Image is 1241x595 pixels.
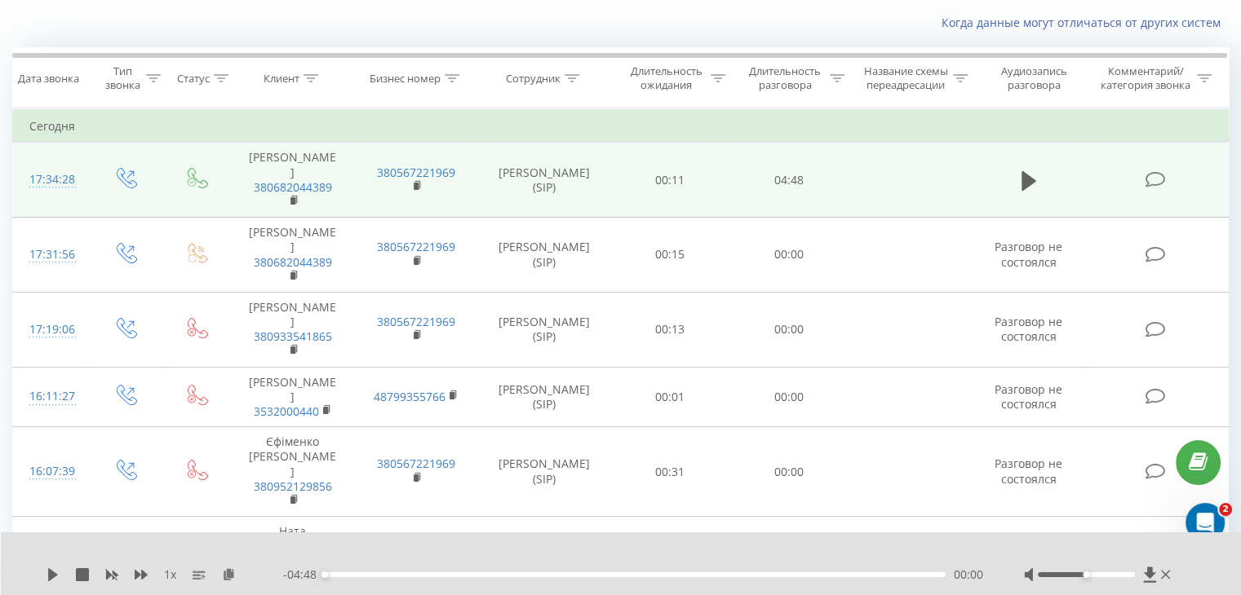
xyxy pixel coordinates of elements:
span: Разговор не состоялся [995,314,1062,344]
span: 1 x [164,566,176,583]
td: [PERSON_NAME] [231,292,354,367]
a: 380952129856 [254,478,332,494]
span: 00:00 [954,566,983,583]
div: 17:19:06 [29,314,73,346]
td: [PERSON_NAME] (SIP) [478,367,611,427]
div: Статус [177,72,210,86]
td: [PERSON_NAME] (SIP) [478,517,611,577]
td: [PERSON_NAME] [231,143,354,218]
div: Комментарий/категория звонка [1097,64,1193,92]
a: 3532000440 [254,403,319,419]
span: Разговор не состоялся [995,456,1062,486]
td: 00:31 [611,427,729,517]
iframe: Intercom live chat [1186,503,1225,542]
a: 380682044389 [254,179,332,195]
div: 15:41:22 [29,531,73,562]
td: [PERSON_NAME] (SIP) [478,427,611,517]
div: 17:34:28 [29,164,73,196]
div: Тип звонка [103,64,141,92]
td: [PERSON_NAME] (SIP) [478,143,611,218]
span: 2 [1219,503,1232,516]
td: 00:00 [729,367,848,427]
div: Accessibility label [1083,571,1089,578]
td: [PERSON_NAME] [231,367,354,427]
td: [PERSON_NAME] (SIP) [478,292,611,367]
div: Длительность ожидания [626,64,707,92]
td: [PERSON_NAME] [231,218,354,293]
div: Длительность разговора [744,64,826,92]
td: 00:13 [611,292,729,367]
td: [PERSON_NAME] (SIP) [478,218,611,293]
div: Название схемы переадресации [863,64,949,92]
span: - 04:48 [283,566,325,583]
div: Бизнес номер [370,72,441,86]
td: 00:15 [611,218,729,293]
td: Єфіменко [PERSON_NAME] [231,427,354,517]
div: Аудиозапись разговора [986,64,1082,92]
div: 16:07:39 [29,456,73,487]
a: 380567221969 [377,239,455,254]
a: 380567221969 [377,531,455,546]
td: 00:00 [729,517,848,577]
td: 00:11 [611,143,729,218]
div: 16:11:27 [29,381,73,412]
span: Разговор не состоялся [995,531,1062,561]
td: Ната [231,517,354,577]
a: 380567221969 [377,314,455,329]
td: 00:00 [729,292,848,367]
span: Разговор не состоялся [995,239,1062,269]
a: Когда данные могут отличаться от других систем [942,15,1229,30]
span: Разговор не состоялся [995,381,1062,412]
td: 00:00 [729,218,848,293]
td: 00:00 [729,427,848,517]
a: 380567221969 [377,456,455,471]
td: 00:01 [611,367,729,427]
div: Сотрудник [506,72,561,86]
div: 17:31:56 [29,239,73,271]
a: 380567221969 [377,165,455,180]
td: 04:48 [729,143,848,218]
div: Дата звонка [18,72,79,86]
td: Сегодня [13,110,1229,143]
a: 380682044389 [254,254,332,270]
td: 00:30 [611,517,729,577]
div: Клиент [264,72,299,86]
a: 380933541865 [254,328,332,344]
div: Accessibility label [321,571,328,578]
a: 48799355766 [374,389,445,404]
